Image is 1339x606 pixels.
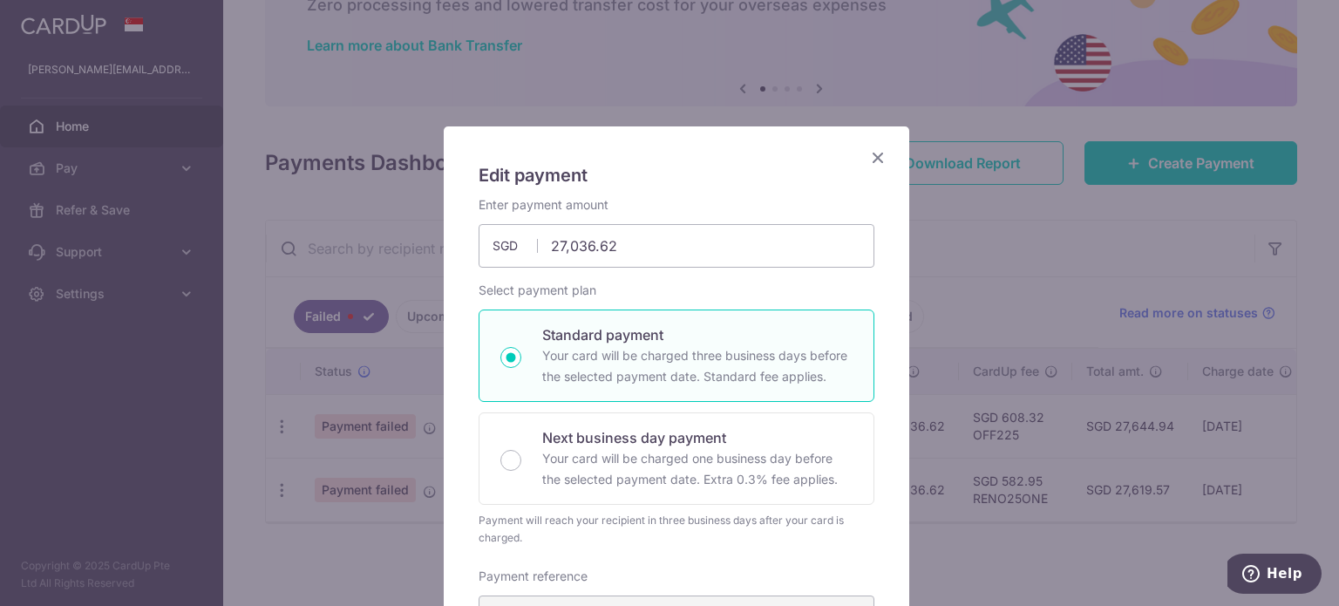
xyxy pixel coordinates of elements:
[542,324,853,345] p: Standard payment
[542,427,853,448] p: Next business day payment
[479,282,596,299] label: Select payment plan
[1227,554,1322,597] iframe: Opens a widget where you can find more information
[479,161,874,189] h5: Edit payment
[542,448,853,490] p: Your card will be charged one business day before the selected payment date. Extra 0.3% fee applies.
[542,345,853,387] p: Your card will be charged three business days before the selected payment date. Standard fee appl...
[493,237,538,255] span: SGD
[867,147,888,168] button: Close
[479,568,588,585] label: Payment reference
[479,196,608,214] label: Enter payment amount
[479,512,874,547] div: Payment will reach your recipient in three business days after your card is charged.
[479,224,874,268] input: 0.00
